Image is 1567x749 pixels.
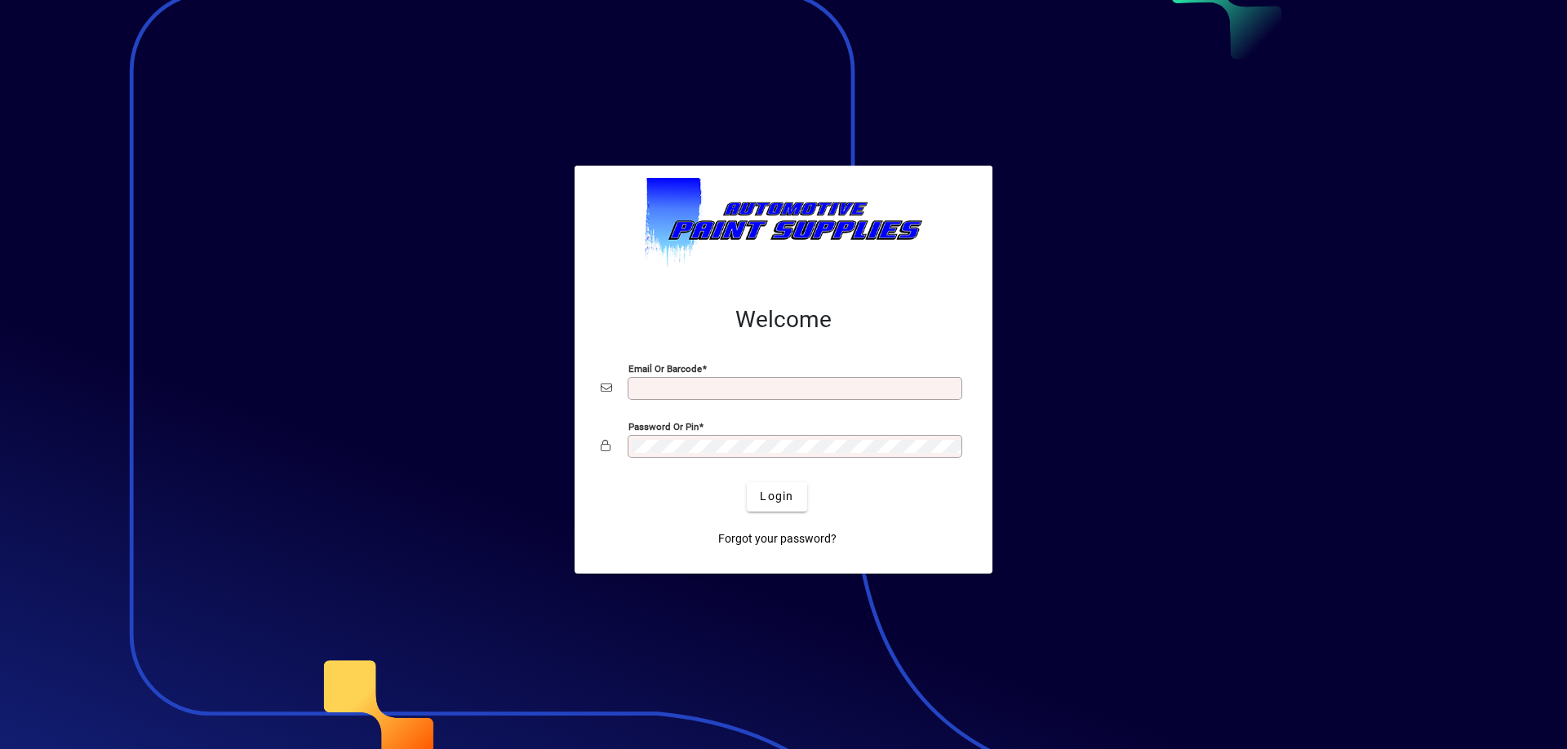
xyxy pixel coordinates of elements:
[628,362,702,374] mat-label: Email or Barcode
[712,525,843,554] a: Forgot your password?
[718,530,837,547] span: Forgot your password?
[628,420,699,432] mat-label: Password or Pin
[747,482,806,512] button: Login
[760,488,793,505] span: Login
[601,306,966,334] h2: Welcome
